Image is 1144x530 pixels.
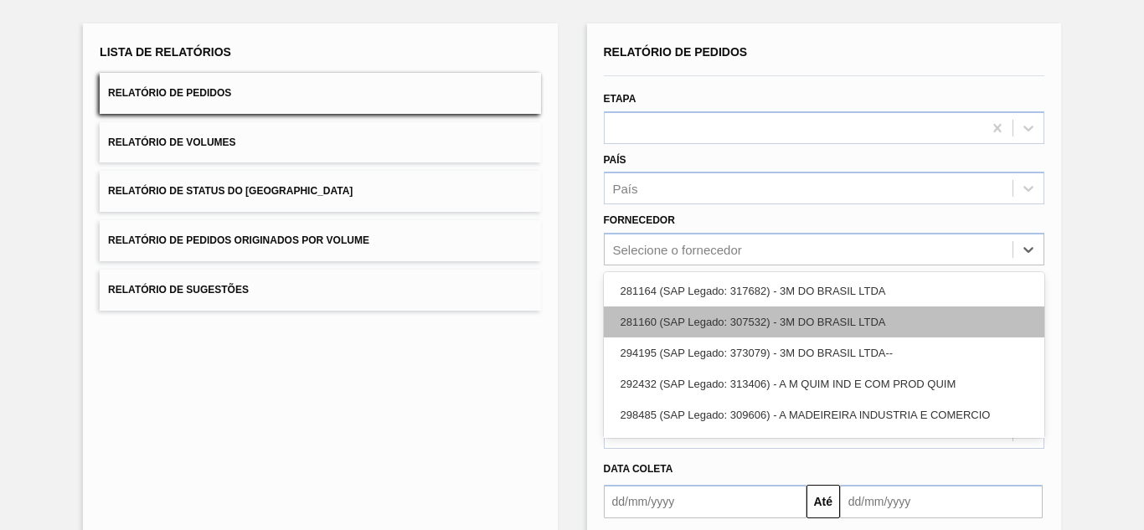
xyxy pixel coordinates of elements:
div: Selecione o fornecedor [613,243,742,257]
input: dd/mm/yyyy [840,485,1043,518]
label: Fornecedor [604,214,675,226]
label: País [604,154,626,166]
button: Relatório de Volumes [100,122,540,163]
div: 298485 (SAP Legado: 309606) - A MADEIREIRA INDUSTRIA E COMERCIO [604,399,1044,430]
span: Relatório de Pedidos Originados por Volume [108,234,369,246]
div: 281160 (SAP Legado: 307532) - 3M DO BRASIL LTDA [604,306,1044,337]
button: Até [806,485,840,518]
span: Data coleta [604,463,673,475]
span: Lista de Relatórios [100,45,231,59]
input: dd/mm/yyyy [604,485,806,518]
span: Relatório de Pedidos [108,87,231,99]
span: Relatório de Sugestões [108,284,249,296]
div: 356259 - ACONCAL S. A. [604,430,1044,461]
button: Relatório de Status do [GEOGRAPHIC_DATA] [100,171,540,212]
button: Relatório de Pedidos [100,73,540,114]
div: 292432 (SAP Legado: 313406) - A M QUIM IND E COM PROD QUIM [604,368,1044,399]
button: Relatório de Sugestões [100,270,540,311]
button: Relatório de Pedidos Originados por Volume [100,220,540,261]
span: Relatório de Volumes [108,136,235,148]
span: Relatório de Pedidos [604,45,748,59]
div: País [613,182,638,196]
span: Relatório de Status do [GEOGRAPHIC_DATA] [108,185,353,197]
div: 294195 (SAP Legado: 373079) - 3M DO BRASIL LTDA-- [604,337,1044,368]
label: Etapa [604,93,636,105]
div: 281164 (SAP Legado: 317682) - 3M DO BRASIL LTDA [604,275,1044,306]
